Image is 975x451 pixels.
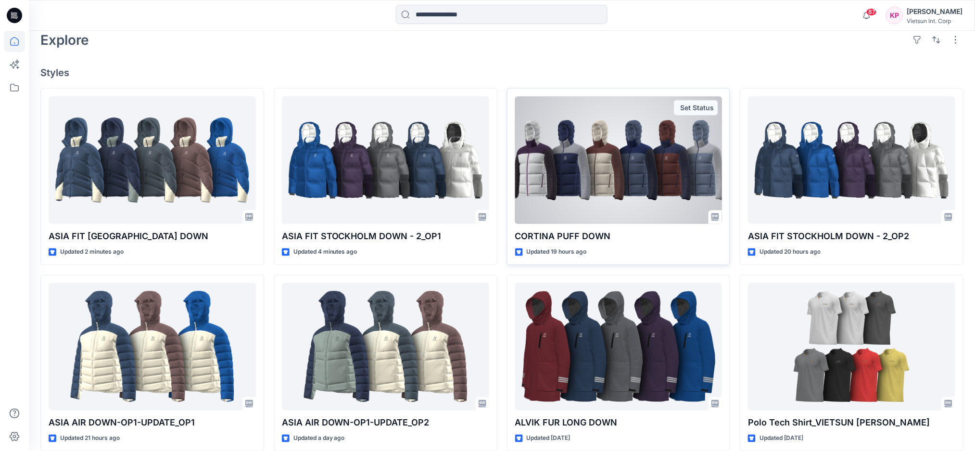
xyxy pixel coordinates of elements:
[515,96,722,224] a: CORTINA PUFF DOWN
[907,6,963,17] div: [PERSON_NAME]
[748,283,955,411] a: Polo Tech Shirt_VIETSUN NINH THUAN
[515,416,722,430] p: ALVIK FUR LONG DOWN
[760,247,821,257] p: Updated 20 hours ago
[60,434,120,444] p: Updated 21 hours ago
[282,416,489,430] p: ASIA AIR DOWN-OP1-UPDATE_OP2
[49,283,256,411] a: ASIA AIR DOWN-OP1-UPDATE_OP1
[907,17,963,25] div: Vietsun Int. Corp
[282,230,489,243] p: ASIA FIT STOCKHOLM DOWN - 2​_OP1
[515,283,722,411] a: ALVIK FUR LONG DOWN
[49,230,256,243] p: ASIA FIT [GEOGRAPHIC_DATA] DOWN
[40,67,963,78] h4: Styles
[527,247,587,257] p: Updated 19 hours ago
[886,7,903,24] div: KP
[49,96,256,224] a: ASIA FIT STOCKHOLM DOWN
[748,96,955,224] a: ASIA FIT STOCKHOLM DOWN - 2​_OP2
[293,247,357,257] p: Updated 4 minutes ago
[282,96,489,224] a: ASIA FIT STOCKHOLM DOWN - 2​_OP1
[760,434,803,444] p: Updated [DATE]
[527,434,570,444] p: Updated [DATE]
[293,434,345,444] p: Updated a day ago
[60,247,124,257] p: Updated 2 minutes ago
[49,416,256,430] p: ASIA AIR DOWN-OP1-UPDATE_OP1
[748,416,955,430] p: Polo Tech Shirt_VIETSUN [PERSON_NAME]
[282,283,489,411] a: ASIA AIR DOWN-OP1-UPDATE_OP2
[748,230,955,243] p: ASIA FIT STOCKHOLM DOWN - 2​_OP2
[40,32,89,48] h2: Explore
[866,8,877,16] span: 87
[515,230,722,243] p: CORTINA PUFF DOWN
